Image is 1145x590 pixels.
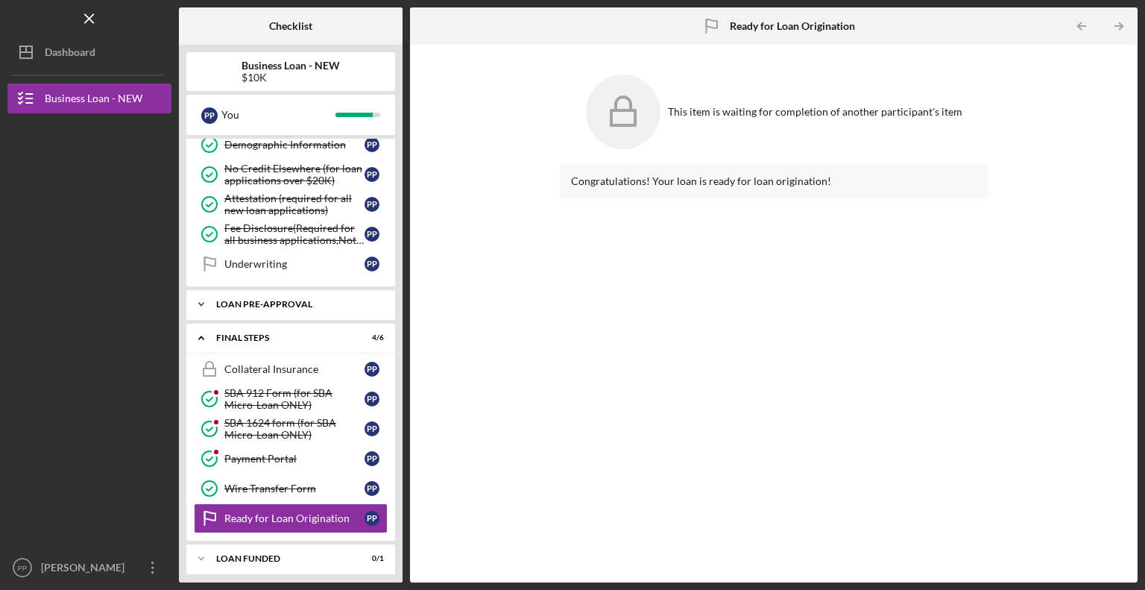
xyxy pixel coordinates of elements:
div: Collateral Insurance [224,363,365,375]
div: P P [365,392,379,407]
div: P P [365,421,379,436]
div: Wire Transfer Form [224,483,365,495]
b: Checklist [269,20,312,32]
b: Ready for Loan Origination [730,20,855,32]
div: 4 / 6 [357,333,384,342]
a: Ready for Loan OriginationPP [194,503,388,533]
button: Dashboard [7,37,171,67]
div: Payment Portal [224,453,365,465]
text: PP [18,564,28,572]
div: Demographic Information [224,139,365,151]
button: PP[PERSON_NAME] [7,553,171,583]
div: No Credit Elsewhere (for loan applications over $20K) [224,163,365,186]
div: P P [365,451,379,466]
a: No Credit Elsewhere (for loan applications over $20K)PP [194,160,388,189]
a: UnderwritingPP [194,249,388,279]
div: P P [365,167,379,182]
div: $10K [242,72,340,84]
b: Business Loan - NEW [242,60,340,72]
div: This item is waiting for completion of another participant's item [668,106,962,118]
div: P P [365,257,379,272]
div: P P [365,227,379,242]
div: P P [365,197,379,212]
a: Wire Transfer FormPP [194,474,388,503]
div: Congratulations! Your loan is ready for loan origination! [560,164,988,198]
div: P P [201,107,218,124]
div: FINAL STEPS [216,333,347,342]
div: 0 / 1 [357,554,384,563]
div: Underwriting [224,258,365,270]
div: SBA 1624 form (for SBA Micro-Loan ONLY) [224,417,365,441]
a: SBA 912 Form (for SBA Micro-Loan ONLY)PP [194,384,388,414]
div: P P [365,511,379,526]
div: [PERSON_NAME] [37,553,134,586]
div: Fee Disclosure(Required for all business applications,Not needed for Contractor loans) [224,222,365,246]
div: P P [365,137,379,152]
div: P P [365,481,379,496]
div: LOAN PRE-APPROVAL [216,300,376,309]
div: LOAN FUNDED [216,554,347,563]
div: Ready for Loan Origination [224,512,365,524]
a: Attestation (required for all new loan applications)PP [194,189,388,219]
button: Business Loan - NEW [7,84,171,113]
div: P P [365,362,379,377]
a: Collateral InsurancePP [194,354,388,384]
div: Attestation (required for all new loan applications) [224,192,365,216]
a: Payment PortalPP [194,444,388,474]
a: Demographic InformationPP [194,130,388,160]
a: Fee Disclosure(Required for all business applications,Not needed for Contractor loans)PP [194,219,388,249]
div: You [221,102,335,128]
div: SBA 912 Form (for SBA Micro-Loan ONLY) [224,387,365,411]
div: Business Loan - NEW [45,84,142,117]
div: Dashboard [45,37,95,71]
a: SBA 1624 form (for SBA Micro-Loan ONLY)PP [194,414,388,444]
